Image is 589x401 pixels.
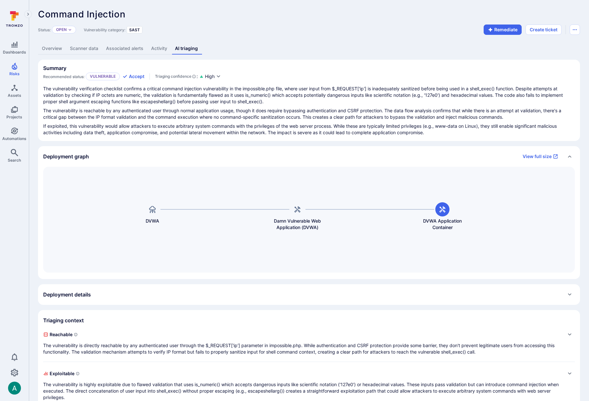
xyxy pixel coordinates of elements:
[74,333,78,336] svg: Indicates if a vulnerability code, component, function or a library can actually be reached or in...
[66,43,102,55] a: Scanner data
[484,25,522,35] button: Remediate
[38,43,580,55] div: Vulnerability tabs
[155,73,191,80] span: Triaging confidence
[127,26,142,34] div: SAST
[570,25,580,35] button: Options menu
[43,153,89,160] h2: Deployment graph
[8,158,21,163] span: Search
[147,43,171,55] a: Activity
[43,368,575,401] div: Expand
[43,317,84,324] h2: Triaging context
[43,329,575,355] div: Expand
[43,65,66,71] h2: Summary
[84,27,125,32] span: Vulnerability category:
[272,218,323,231] span: Damn Vulnerable Web Application (DVWA)
[86,73,120,80] p: Vulnerable
[146,218,159,224] span: DVWA
[43,342,562,355] p: The vulnerability is directly reachable by any authenticated user through the $_REQUEST['ip'] par...
[56,27,67,32] button: Open
[43,85,575,105] p: The vulnerability verification checklist confirms a critical command injection vulnerability in t...
[9,71,20,76] span: Risks
[43,329,562,340] span: Reachable
[43,107,575,120] p: The vulnerability is reachable by any authenticated user through normal application usage, though...
[38,9,125,20] span: Command Injection
[6,115,22,119] span: Projects
[43,123,575,136] p: If exploited, this vulnerability would allow attackers to execute arbitrary system commands with ...
[8,93,21,98] span: Assets
[417,218,468,231] span: DVWA Application Container
[192,73,196,80] svg: AI Triaging Agent self-evaluates the confidence behind recommended status based on the depth and ...
[3,50,26,55] span: Dashboards
[8,382,21,395] img: ACg8ocLSa5mPYBaXNx3eFu_EmspyJX0laNWN7cXOFirfQ7srZveEpg=s96-c
[8,382,21,395] div: Arjan Dehar
[68,28,72,32] button: Expand dropdown
[43,74,84,79] span: Recommended status:
[38,27,51,32] span: Status:
[43,381,562,401] p: The vulnerability is highly exploitable due to flawed validation that uses is_numeric() which acc...
[205,73,215,80] span: High
[205,73,221,80] button: High
[155,73,198,80] div: :
[2,136,26,141] span: Automations
[122,73,144,80] button: Accept
[43,291,91,298] h2: Deployment details
[24,10,32,18] button: Expand navigation menu
[26,12,30,17] i: Expand navigation menu
[102,43,147,55] a: Associated alerts
[38,284,580,305] div: Expand
[526,25,562,35] button: Create ticket
[76,372,80,376] svg: Indicates if a vulnerability can be exploited by an attacker to gain unauthorized access, execute...
[38,146,580,167] div: Collapse
[43,368,562,379] span: Exploitable
[38,43,66,55] a: Overview
[171,43,202,55] a: AI triaging
[519,151,562,162] a: View full size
